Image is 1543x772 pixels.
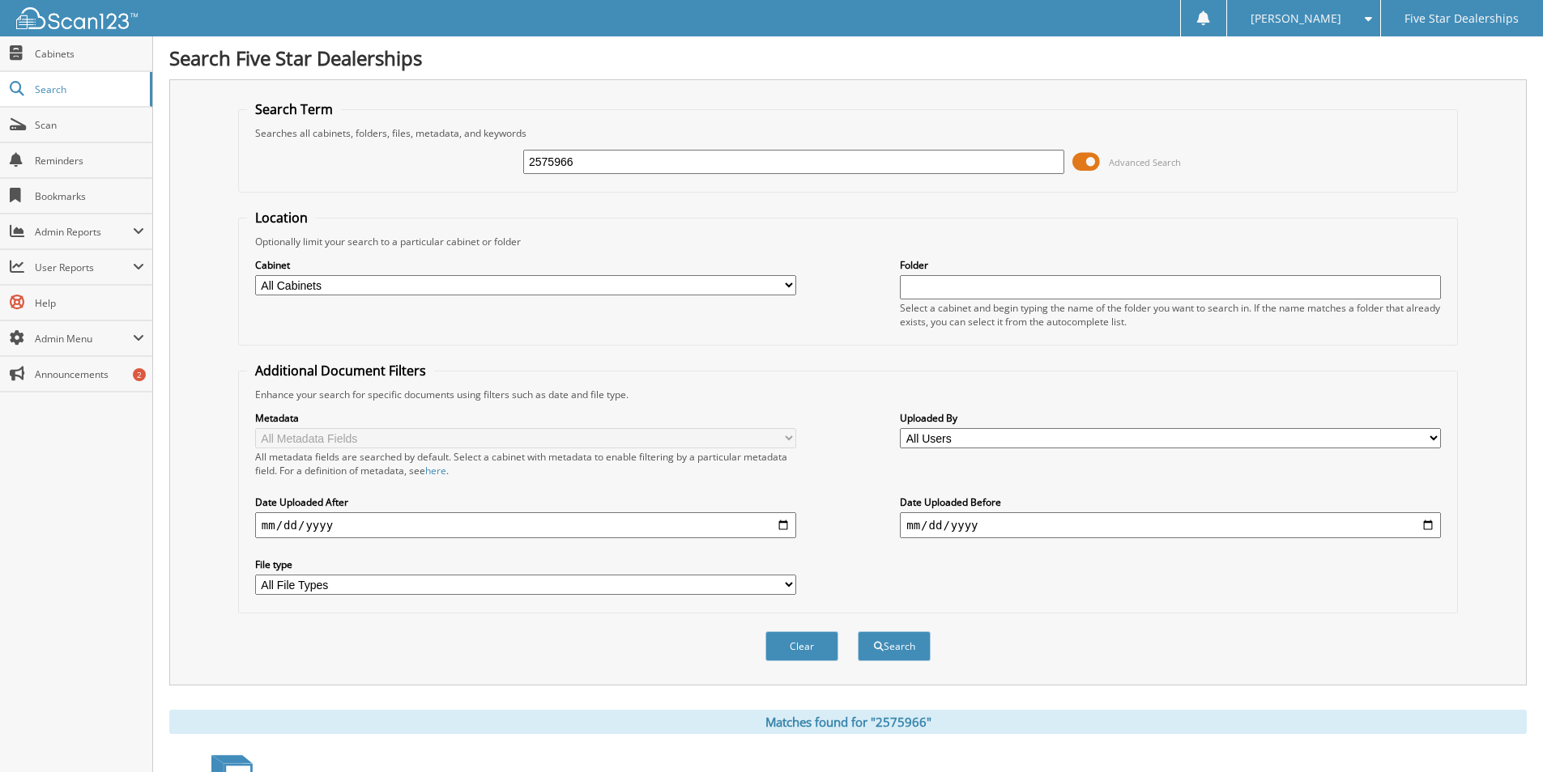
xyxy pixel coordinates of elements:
[255,258,796,272] label: Cabinet
[247,362,434,380] legend: Additional Document Filters
[247,126,1449,140] div: Searches all cabinets, folders, files, metadata, and keywords
[900,512,1441,538] input: end
[900,301,1441,329] div: Select a cabinet and begin typing the name of the folder you want to search in. If the name match...
[425,464,446,477] a: here
[247,100,341,118] legend: Search Term
[133,368,146,381] div: 2
[169,45,1527,71] h1: Search Five Star Dealerships
[35,118,144,132] span: Scan
[35,261,133,274] span: User Reports
[35,367,144,381] span: Announcements
[255,450,796,477] div: All metadata fields are searched by default. Select a cabinet with metadata to enable filtering b...
[255,558,796,571] label: File type
[900,495,1441,509] label: Date Uploaded Before
[247,235,1449,248] div: Optionally limit your search to a particular cabinet or folder
[255,495,796,509] label: Date Uploaded After
[247,209,316,227] legend: Location
[900,258,1441,272] label: Folder
[255,512,796,538] input: start
[247,388,1449,401] div: Enhance your search for specific documents using filters such as date and file type.
[35,332,133,346] span: Admin Menu
[35,296,144,310] span: Help
[858,631,931,661] button: Search
[765,631,838,661] button: Clear
[1109,156,1181,168] span: Advanced Search
[35,83,142,96] span: Search
[169,710,1527,734] div: Matches found for "2575966"
[1251,14,1341,23] span: [PERSON_NAME]
[900,411,1441,425] label: Uploaded By
[1462,694,1543,772] iframe: Chat Widget
[1404,14,1519,23] span: Five Star Dealerships
[255,411,796,425] label: Metadata
[35,189,144,203] span: Bookmarks
[35,154,144,168] span: Reminders
[35,225,133,239] span: Admin Reports
[35,47,144,61] span: Cabinets
[16,7,138,29] img: scan123-logo-white.svg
